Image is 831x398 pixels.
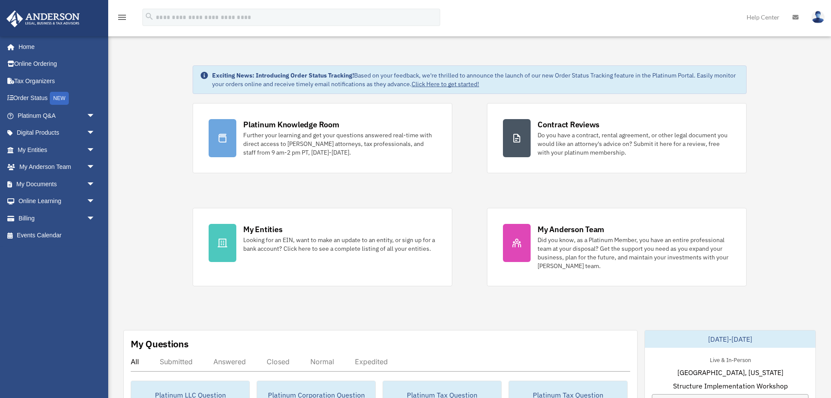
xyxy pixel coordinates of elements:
span: arrow_drop_down [87,159,104,176]
div: Based on your feedback, we're thrilled to announce the launch of our new Order Status Tracking fe... [212,71,739,88]
a: My Entitiesarrow_drop_down [6,141,108,159]
div: Live & In-Person [703,355,758,364]
a: My Anderson Team Did you know, as a Platinum Member, you have an entire professional team at your... [487,208,747,286]
div: Platinum Knowledge Room [243,119,339,130]
a: menu [117,15,127,23]
a: Online Ordering [6,55,108,73]
span: arrow_drop_down [87,124,104,142]
a: Online Learningarrow_drop_down [6,193,108,210]
span: arrow_drop_down [87,193,104,210]
span: [GEOGRAPHIC_DATA], [US_STATE] [677,367,783,378]
a: Home [6,38,104,55]
a: Events Calendar [6,227,108,244]
div: Further your learning and get your questions answered real-time with direct access to [PERSON_NAM... [243,131,436,157]
a: Platinum Knowledge Room Further your learning and get your questions answered real-time with dire... [193,103,452,173]
span: arrow_drop_down [87,107,104,125]
div: All [131,357,139,366]
a: Contract Reviews Do you have a contract, rental agreement, or other legal document you would like... [487,103,747,173]
a: Platinum Q&Aarrow_drop_down [6,107,108,124]
div: My Questions [131,337,189,350]
div: Answered [213,357,246,366]
div: My Entities [243,224,282,235]
span: arrow_drop_down [87,210,104,227]
i: search [145,12,154,21]
div: Closed [267,357,290,366]
a: Click Here to get started! [412,80,479,88]
div: Contract Reviews [538,119,599,130]
a: My Documentsarrow_drop_down [6,175,108,193]
div: NEW [50,92,69,105]
div: Submitted [160,357,193,366]
img: Anderson Advisors Platinum Portal [4,10,82,27]
div: Looking for an EIN, want to make an update to an entity, or sign up for a bank account? Click her... [243,236,436,253]
a: My Anderson Teamarrow_drop_down [6,159,108,176]
span: arrow_drop_down [87,141,104,159]
span: arrow_drop_down [87,175,104,193]
strong: Exciting News: Introducing Order Status Tracking! [212,71,354,79]
div: [DATE]-[DATE] [645,330,815,348]
img: User Pic [812,11,825,23]
i: menu [117,12,127,23]
div: Expedited [355,357,388,366]
a: Billingarrow_drop_down [6,210,108,227]
a: Tax Organizers [6,72,108,90]
a: Order StatusNEW [6,90,108,107]
div: Normal [310,357,334,366]
a: My Entities Looking for an EIN, want to make an update to an entity, or sign up for a bank accoun... [193,208,452,286]
div: Do you have a contract, rental agreement, or other legal document you would like an attorney's ad... [538,131,731,157]
div: Did you know, as a Platinum Member, you have an entire professional team at your disposal? Get th... [538,236,731,270]
a: Digital Productsarrow_drop_down [6,124,108,142]
span: Structure Implementation Workshop [673,381,788,391]
div: My Anderson Team [538,224,604,235]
